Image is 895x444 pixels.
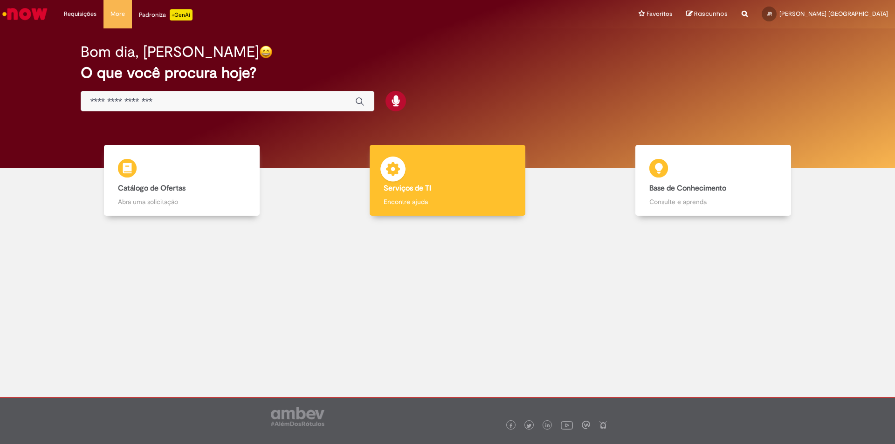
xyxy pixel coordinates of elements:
[545,423,550,429] img: logo_footer_linkedin.png
[599,421,607,429] img: logo_footer_naosei.png
[118,184,186,193] b: Catálogo de Ofertas
[767,11,772,17] span: JR
[170,9,193,20] p: +GenAi
[49,145,315,216] a: Catálogo de Ofertas Abra uma solicitação
[649,197,777,206] p: Consulte e aprenda
[649,184,726,193] b: Base de Conhecimento
[384,184,431,193] b: Serviços de TI
[118,197,246,206] p: Abra uma solicitação
[384,197,511,206] p: Encontre ajuda
[271,407,324,426] img: logo_footer_ambev_rotulo_gray.png
[315,145,580,216] a: Serviços de TI Encontre ajuda
[1,5,49,23] img: ServiceNow
[527,424,531,428] img: logo_footer_twitter.png
[580,145,846,216] a: Base de Conhecimento Consulte e aprenda
[561,419,573,431] img: logo_footer_youtube.png
[779,10,888,18] span: [PERSON_NAME] [GEOGRAPHIC_DATA]
[582,421,590,429] img: logo_footer_workplace.png
[686,10,728,19] a: Rascunhos
[110,9,125,19] span: More
[259,45,273,59] img: happy-face.png
[81,44,259,60] h2: Bom dia, [PERSON_NAME]
[694,9,728,18] span: Rascunhos
[509,424,513,428] img: logo_footer_facebook.png
[64,9,96,19] span: Requisições
[81,65,815,81] h2: O que você procura hoje?
[139,9,193,20] div: Padroniza
[647,9,672,19] span: Favoritos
